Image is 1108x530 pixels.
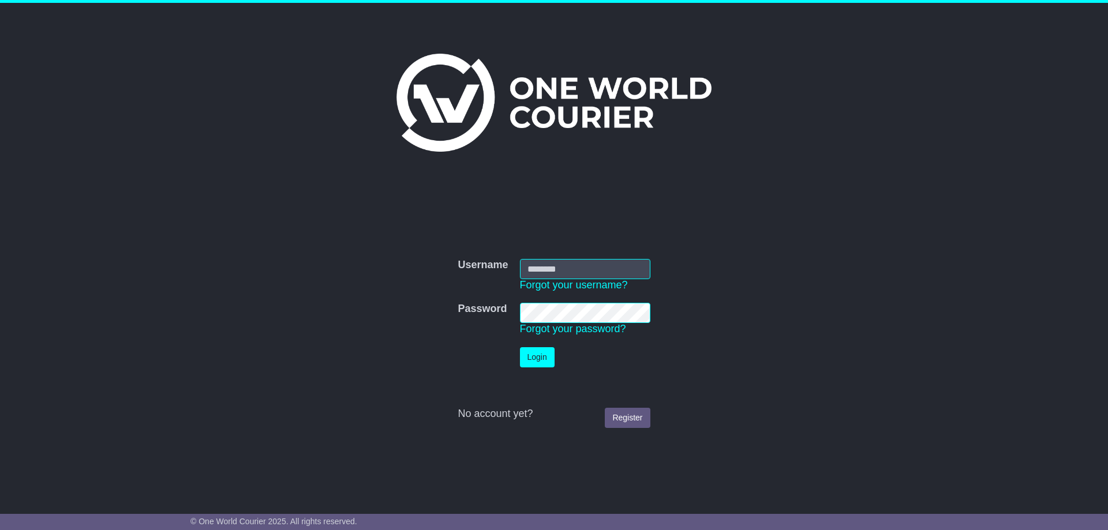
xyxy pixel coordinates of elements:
a: Forgot your username? [520,279,628,291]
div: No account yet? [458,408,650,420]
label: Password [458,303,507,315]
img: One World [396,54,712,152]
a: Forgot your password? [520,323,626,334]
a: Register [605,408,650,428]
label: Username [458,259,508,272]
button: Login [520,347,555,367]
span: © One World Courier 2025. All rights reserved. [190,517,357,526]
